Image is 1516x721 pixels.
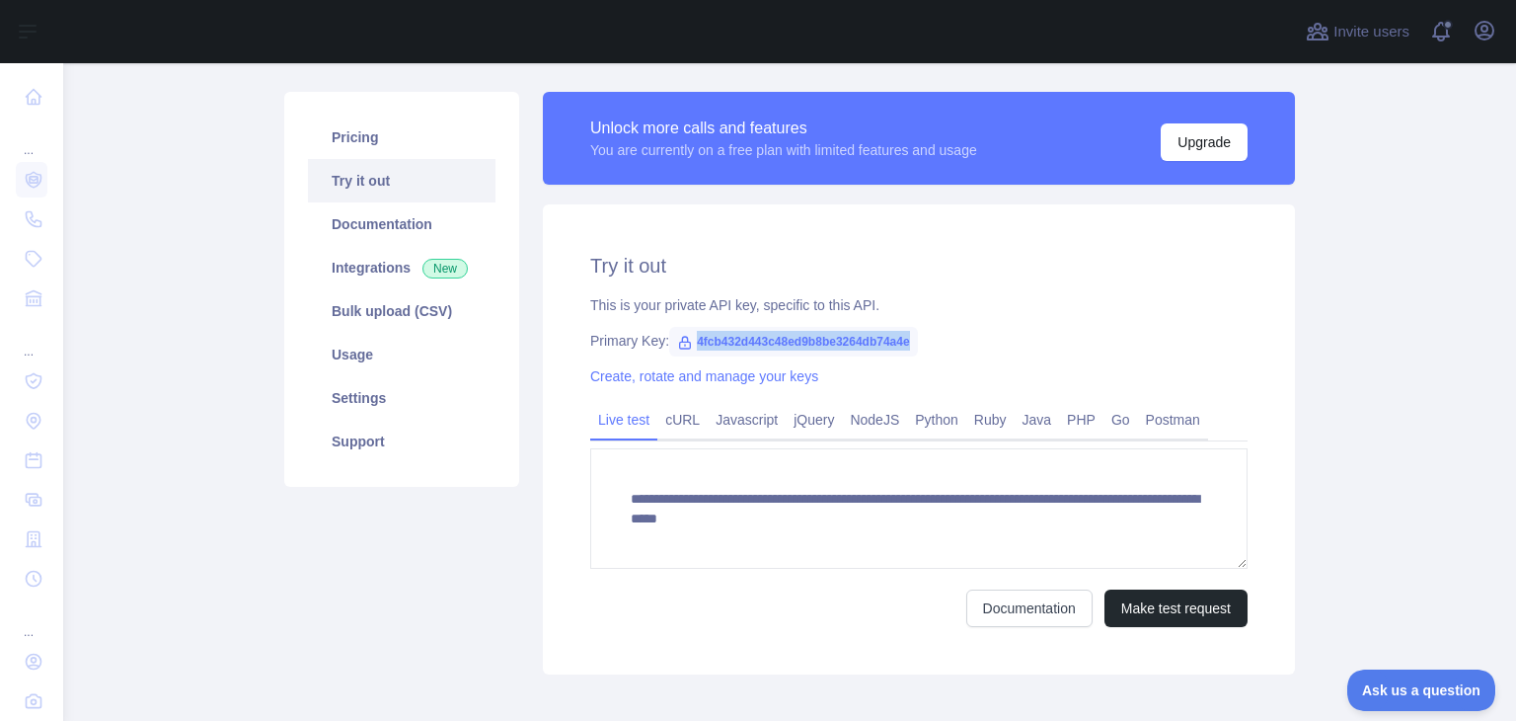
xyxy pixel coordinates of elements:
a: Java [1015,404,1060,436]
a: NodeJS [842,404,907,436]
span: Invite users [1333,21,1409,43]
a: Bulk upload (CSV) [308,289,495,333]
a: Documentation [308,202,495,246]
a: Live test [590,404,657,436]
a: Ruby [966,404,1015,436]
a: Go [1103,404,1138,436]
a: cURL [657,404,708,436]
a: Postman [1138,404,1208,436]
a: Create, rotate and manage your keys [590,368,818,384]
span: New [422,259,468,279]
button: Invite users [1302,16,1413,47]
a: jQuery [786,404,842,436]
a: PHP [1059,404,1103,436]
a: Try it out [308,159,495,202]
a: Javascript [708,404,786,436]
a: Pricing [308,116,495,159]
iframe: Toggle Customer Support [1347,670,1496,711]
button: Make test request [1104,590,1248,627]
span: 4fcb432d443c48ed9b8be3264db74a4e [669,327,917,357]
a: Settings [308,376,495,420]
a: Documentation [966,590,1093,627]
div: Unlock more calls and features [590,117,977,140]
div: This is your private API key, specific to this API. [590,295,1248,315]
div: ... [16,601,47,640]
div: ... [16,320,47,360]
div: You are currently on a free plan with limited features and usage [590,140,977,160]
a: Support [308,420,495,463]
a: Integrations New [308,246,495,289]
h2: Try it out [590,252,1248,280]
a: Python [907,404,966,436]
a: Usage [308,333,495,376]
div: Primary Key: [590,331,1248,351]
div: ... [16,119,47,158]
button: Upgrade [1161,123,1248,161]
